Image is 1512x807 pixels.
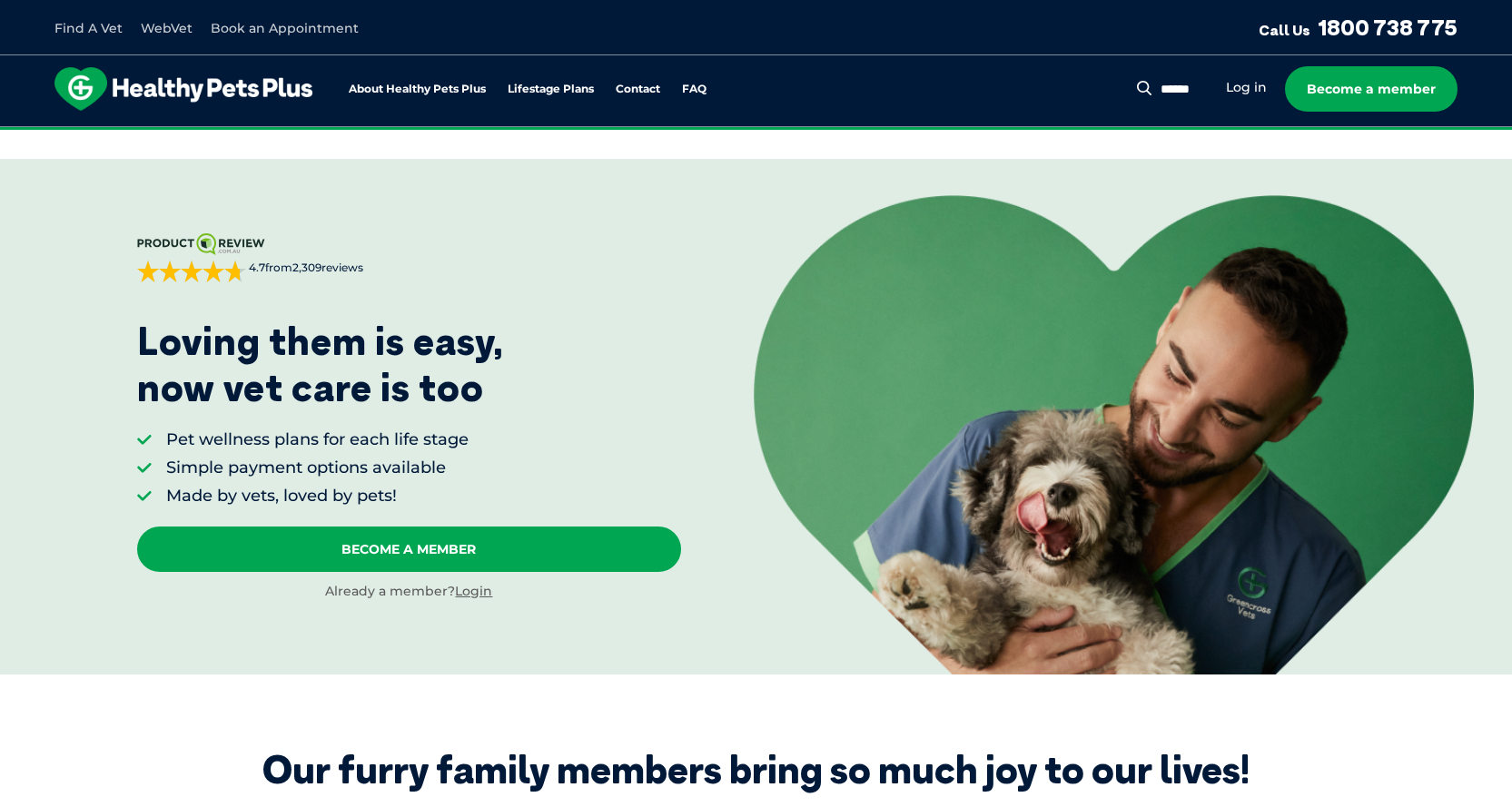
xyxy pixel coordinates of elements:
p: Loving them is easy, now vet care is too [137,319,504,410]
span: 2,309 reviews [292,261,363,274]
a: Become A Member [137,527,681,572]
a: Login [455,583,492,599]
a: 4.7from2,309reviews [137,233,681,282]
div: Already a member? [137,583,681,601]
li: Pet wellness plans for each life stage [166,428,469,451]
li: Made by vets, loved by pets! [166,485,469,507]
img: <p>Loving them is easy, <br /> now vet care is too</p> [754,195,1474,674]
div: Our furry family members bring so much joy to our lives! [262,747,1250,792]
div: 4.7 out of 5 stars [137,261,246,282]
span: from [246,261,363,276]
strong: 4.7 [249,261,265,274]
li: Simple payment options available [166,457,469,479]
